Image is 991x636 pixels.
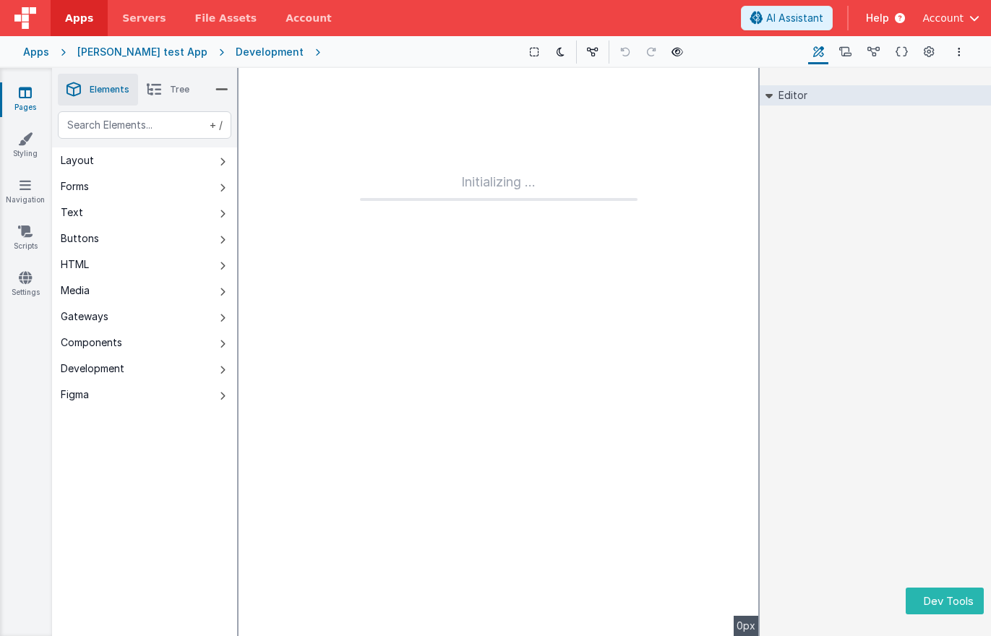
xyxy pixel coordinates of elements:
button: Figma [52,382,237,408]
div: Apps [23,45,49,59]
button: Dev Tools [906,588,984,614]
button: Account [922,11,979,25]
span: Account [922,11,964,25]
span: Help [866,11,889,25]
span: File Assets [195,11,257,25]
button: Layout [52,147,237,173]
h2: Editor [773,85,807,106]
button: Media [52,278,237,304]
button: HTML [52,252,237,278]
button: Buttons [52,225,237,252]
div: Media [61,283,90,298]
pane: --> [239,68,758,636]
div: Development [236,45,304,59]
button: Development [52,356,237,382]
span: Elements [90,84,129,95]
div: Development [61,361,124,376]
div: 0px [734,616,758,636]
div: Initializing ... [360,172,638,201]
div: Layout [61,153,94,168]
span: Tree [170,84,189,95]
div: Buttons [61,231,99,246]
button: AI Assistant [741,6,833,30]
div: Gateways [61,309,108,324]
button: Gateways [52,304,237,330]
span: Apps [65,11,93,25]
div: Forms [61,179,89,194]
div: Text [61,205,83,220]
div: HTML [61,257,89,272]
button: Forms [52,173,237,199]
input: Search Elements... [58,111,231,139]
button: Text [52,199,237,225]
span: + / [207,111,223,139]
button: Options [951,43,968,61]
div: Figma [61,387,89,402]
span: Servers [122,11,166,25]
span: AI Assistant [766,11,823,25]
div: Components [61,335,122,350]
button: Components [52,330,237,356]
div: [PERSON_NAME] test App [77,45,207,59]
